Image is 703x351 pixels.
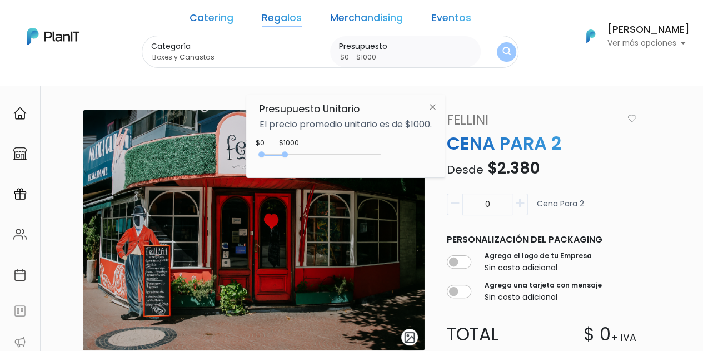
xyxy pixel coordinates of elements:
img: home-e721727adea9d79c4d83392d1f703f7f8bce08238fde08b1acbfd93340b81755.svg [13,107,27,120]
label: Agrega el logo de tu Empresa [485,251,592,261]
p: $ 0 [584,321,611,348]
a: Fellini [440,110,626,130]
div: ¿Necesitás ayuda? [57,11,160,32]
h6: Presupuesto Unitario [260,103,432,115]
button: PlanIt Logo [PERSON_NAME] Ver más opciones [572,22,690,51]
label: Categoría [151,41,326,52]
img: partners-52edf745621dab592f3b2c58e3bca9d71375a7ef29c3b500c9f145b62cc070d4.svg [13,335,27,349]
p: Ver más opciones [607,39,690,47]
img: PlanIt Logo [579,24,603,48]
img: gallery-light [403,331,416,344]
img: people-662611757002400ad9ed0e3c099ab2801c6687ba6c219adb57efc949bc21e19d.svg [13,228,27,241]
p: Total [440,321,542,348]
p: Personalización del packaging [447,233,636,246]
span: Desde [447,162,483,177]
p: El precio promedio unitario es de $1000. [260,120,432,129]
span: $2.380 [487,157,540,179]
img: close-6986928ebcb1d6c9903e3b54e860dbc4d054630f23adef3a32610726dff6a82b.svg [422,97,443,117]
div: $0 [256,138,265,148]
a: Regalos [262,13,302,27]
img: PlanIt Logo [27,28,79,45]
img: marketplace-4ceaa7011d94191e9ded77b95e3339b90024bf715f7c57f8cf31f2d8c509eaba.svg [13,147,27,160]
img: search_button-432b6d5273f82d61273b3651a40e1bd1b912527efae98b1b7a1b2c0702e16a8d.svg [502,47,511,57]
label: Presupuesto [339,41,476,52]
p: Sin costo adicional [485,262,592,274]
p: Sin costo adicional [485,291,602,303]
p: + IVA [611,330,636,345]
h6: [PERSON_NAME] [607,25,690,35]
img: calendar-87d922413cdce8b2cf7b7f5f62616a5cf9e4887200fb71536465627b3292af00.svg [13,268,27,281]
a: Eventos [431,13,471,27]
p: Cena para 2 [537,198,584,220]
img: heart_icon [627,115,636,122]
p: CENA PARA 2 [440,130,643,157]
a: Catering [190,13,233,27]
img: ChatGPT_Image_24_jun_2025__17_30_56.png [83,110,425,350]
label: Agrega una tarjeta con mensaje [485,280,602,290]
a: Merchandising [330,13,403,27]
div: $1000 [279,138,299,148]
img: feedback-78b5a0c8f98aac82b08bfc38622c3050aee476f2c9584af64705fc4e61158814.svg [13,304,27,318]
img: campaigns-02234683943229c281be62815700db0a1741e53638e28bf9629b52c665b00959.svg [13,187,27,201]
